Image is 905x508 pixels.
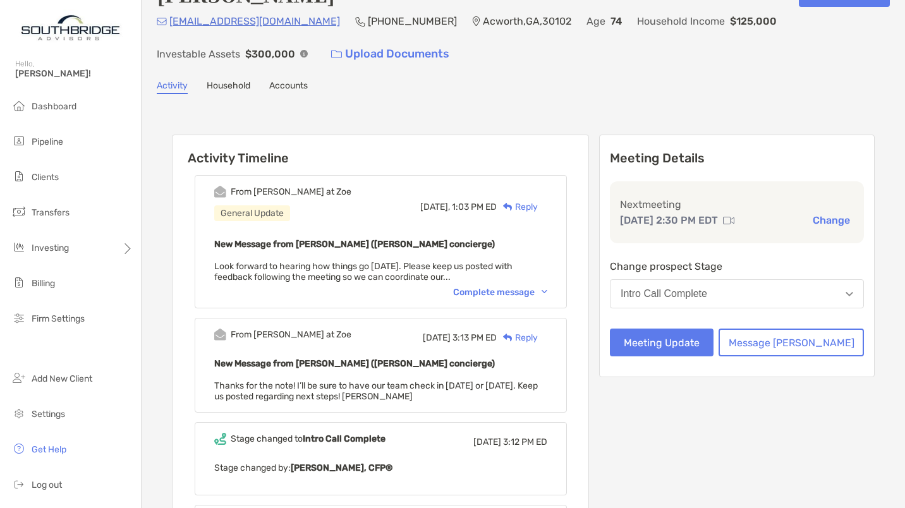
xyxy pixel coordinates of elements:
[231,329,351,340] div: From [PERSON_NAME] at Zoe
[11,370,27,385] img: add_new_client icon
[497,200,538,214] div: Reply
[214,239,495,250] b: New Message from [PERSON_NAME] ([PERSON_NAME] concierge)
[452,202,497,212] span: 1:03 PM ED
[157,80,188,94] a: Activity
[214,186,226,198] img: Event icon
[542,290,547,294] img: Chevron icon
[730,13,777,29] p: $125,000
[719,329,864,356] button: Message [PERSON_NAME]
[300,50,308,57] img: Info Icon
[11,441,27,456] img: get-help icon
[331,50,342,59] img: button icon
[15,68,133,79] span: [PERSON_NAME]!
[723,215,734,226] img: communication type
[173,135,588,166] h6: Activity Timeline
[11,476,27,492] img: logout icon
[157,46,240,62] p: Investable Assets
[420,202,450,212] span: [DATE],
[214,329,226,341] img: Event icon
[368,13,457,29] p: [PHONE_NUMBER]
[157,18,167,25] img: Email Icon
[355,16,365,27] img: Phone Icon
[291,463,392,473] b: [PERSON_NAME], CFP®
[11,169,27,184] img: clients icon
[452,332,497,343] span: 3:13 PM ED
[214,261,513,282] span: Look forward to hearing how things go [DATE]. Please keep us posted with feedback following the m...
[610,258,864,274] p: Change prospect Stage
[214,460,547,476] p: Stage changed by:
[32,373,92,384] span: Add New Client
[11,239,27,255] img: investing icon
[503,437,547,447] span: 3:12 PM ED
[11,406,27,421] img: settings icon
[323,40,458,68] a: Upload Documents
[15,5,126,51] img: Zoe Logo
[11,310,27,325] img: firm-settings icon
[483,13,571,29] p: Acworth , GA , 30102
[32,409,65,420] span: Settings
[32,444,66,455] span: Get Help
[32,172,59,183] span: Clients
[32,480,62,490] span: Log out
[32,207,70,218] span: Transfers
[473,437,501,447] span: [DATE]
[11,275,27,290] img: billing icon
[621,288,707,299] div: Intro Call Complete
[231,186,351,197] div: From [PERSON_NAME] at Zoe
[303,433,386,444] b: Intro Call Complete
[11,204,27,219] img: transfers icon
[245,46,295,62] p: $300,000
[32,243,69,253] span: Investing
[32,313,85,324] span: Firm Settings
[610,13,622,29] p: 74
[846,292,853,296] img: Open dropdown arrow
[11,98,27,113] img: dashboard icon
[472,16,480,27] img: Location Icon
[637,13,725,29] p: Household Income
[169,13,340,29] p: [EMAIL_ADDRESS][DOMAIN_NAME]
[610,279,864,308] button: Intro Call Complete
[269,80,308,94] a: Accounts
[497,331,538,344] div: Reply
[32,136,63,147] span: Pipeline
[32,101,76,112] span: Dashboard
[231,433,386,444] div: Stage changed to
[214,433,226,445] img: Event icon
[214,380,538,402] span: Thanks for the note! I’ll be sure to have our team check in [DATE] or [DATE]. Keep us posted rega...
[453,287,547,298] div: Complete message
[620,197,854,212] p: Next meeting
[809,214,854,227] button: Change
[214,205,290,221] div: General Update
[207,80,250,94] a: Household
[620,212,718,228] p: [DATE] 2:30 PM EDT
[214,358,495,369] b: New Message from [PERSON_NAME] ([PERSON_NAME] concierge)
[11,133,27,148] img: pipeline icon
[32,278,55,289] span: Billing
[423,332,451,343] span: [DATE]
[503,334,513,342] img: Reply icon
[503,203,513,211] img: Reply icon
[610,329,714,356] button: Meeting Update
[610,150,864,166] p: Meeting Details
[586,13,605,29] p: Age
